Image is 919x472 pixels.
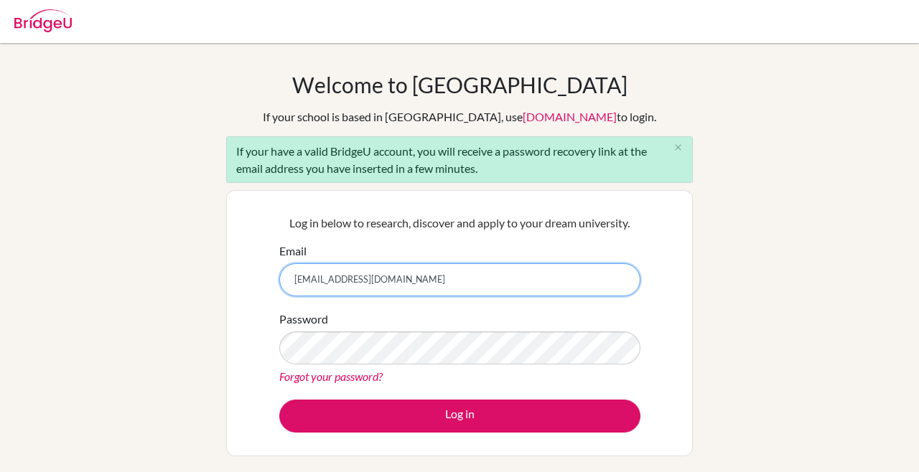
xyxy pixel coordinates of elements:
[279,214,640,232] p: Log in below to research, discover and apply to your dream university.
[292,72,628,98] h1: Welcome to [GEOGRAPHIC_DATA]
[279,369,383,383] a: Forgot your password?
[523,110,617,123] a: [DOMAIN_NAME]
[14,9,72,32] img: Bridge-U
[279,311,328,328] label: Password
[279,400,640,433] button: Log in
[263,108,656,126] div: If your school is based in [GEOGRAPHIC_DATA], use to login.
[663,137,692,159] button: Close
[226,136,693,183] div: If your have a valid BridgeU account, you will receive a password recovery link at the email addr...
[673,142,684,153] i: close
[279,242,307,260] label: Email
